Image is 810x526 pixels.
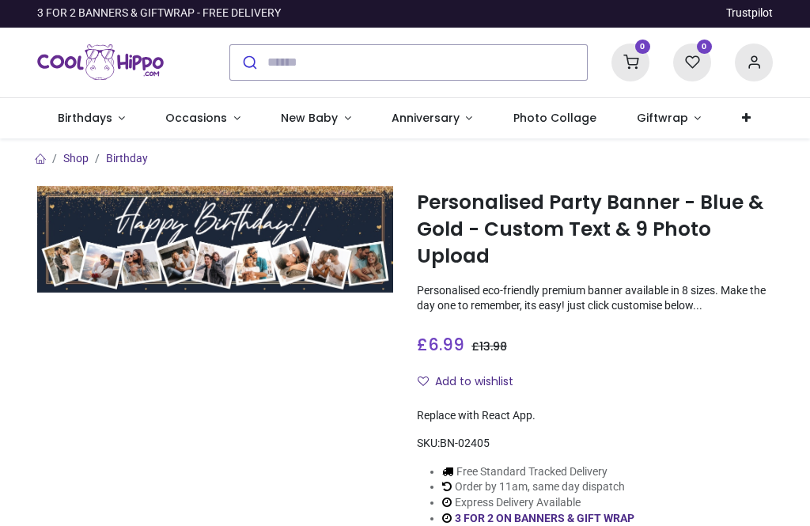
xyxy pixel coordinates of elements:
button: Add to wishlistAdd to wishlist [417,369,527,395]
span: New Baby [281,110,338,126]
a: Occasions [146,98,261,139]
span: Giftwrap [637,110,688,126]
div: Replace with React App. [417,408,773,424]
a: 3 FOR 2 ON BANNERS & GIFT WRAP [455,512,634,524]
span: £ [471,339,507,354]
li: Order by 11am, same day dispatch [442,479,664,495]
span: 6.99 [428,333,464,356]
span: Anniversary [392,110,460,126]
button: Submit [230,45,267,80]
a: New Baby [261,98,372,139]
a: Birthdays [37,98,146,139]
span: £ [417,333,464,356]
div: 3 FOR 2 BANNERS & GIFTWRAP - FREE DELIVERY [37,6,281,21]
img: Personalised Party Banner - Blue & Gold - Custom Text & 9 Photo Upload [37,186,393,293]
span: 13.98 [479,339,507,354]
a: Trustpilot [726,6,773,21]
sup: 0 [697,40,712,55]
a: Giftwrap [616,98,721,139]
img: Cool Hippo [37,40,164,85]
li: Express Delivery Available [442,495,664,511]
a: Anniversary [371,98,493,139]
a: Shop [63,152,89,165]
a: 0 [673,55,711,67]
a: Logo of Cool Hippo [37,40,164,85]
i: Add to wishlist [418,376,429,387]
span: Occasions [165,110,227,126]
a: Birthday [106,152,148,165]
p: Personalised eco-friendly premium banner available in 8 sizes. Make the day one to remember, its ... [417,283,773,314]
h1: Personalised Party Banner - Blue & Gold - Custom Text & 9 Photo Upload [417,189,773,271]
span: BN-02405 [440,437,490,449]
sup: 0 [635,40,650,55]
li: Free Standard Tracked Delivery [442,464,664,480]
a: 0 [611,55,649,67]
span: Birthdays [58,110,112,126]
span: Photo Collage [513,110,596,126]
div: SKU: [417,436,773,452]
